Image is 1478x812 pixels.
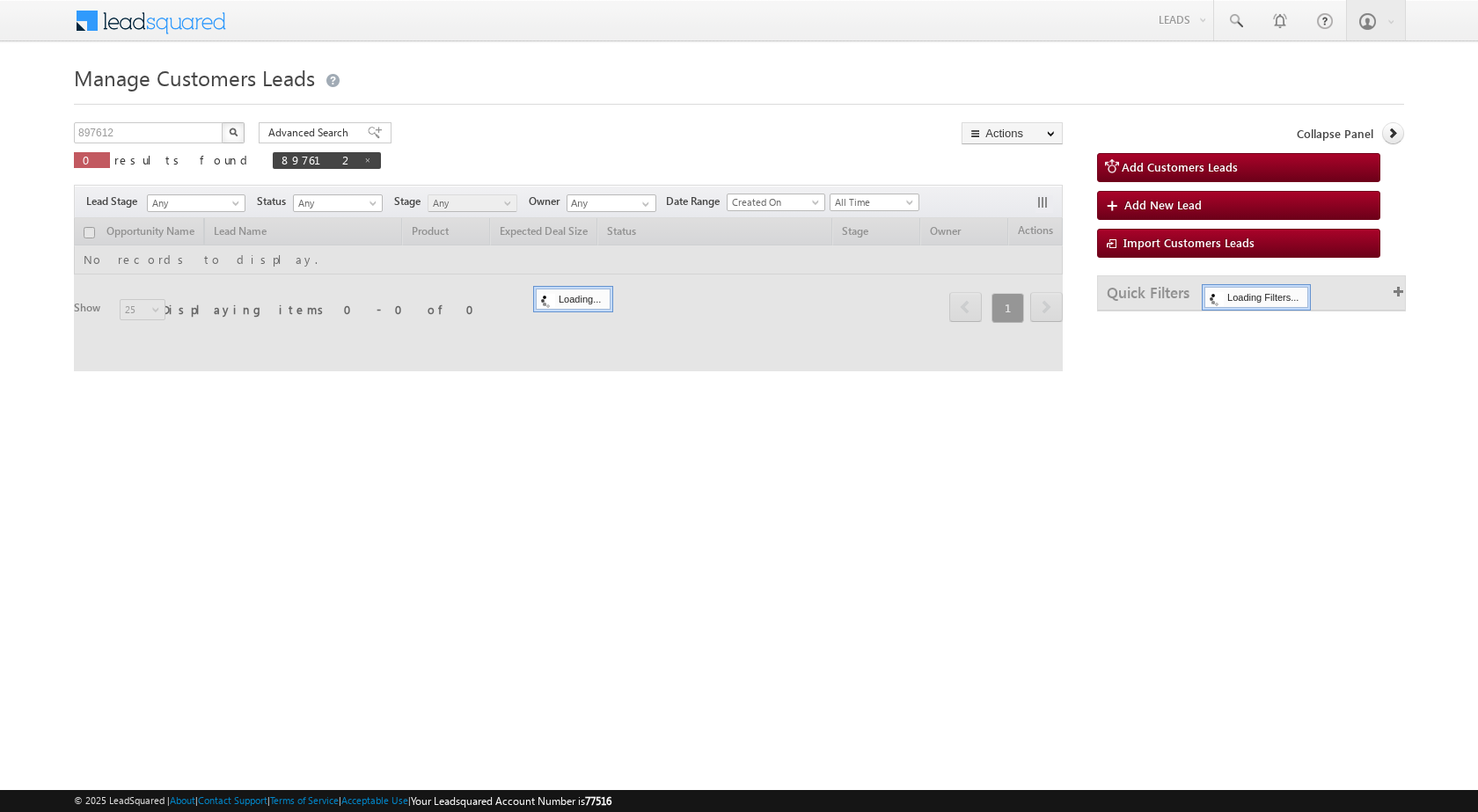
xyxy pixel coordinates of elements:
[293,194,383,212] a: Any
[198,794,267,806] a: Contact Support
[411,794,611,808] span: Your Leadsquared Account Number is
[1124,197,1202,212] span: Add New Lead
[1297,126,1373,142] span: Collapse Panel
[666,194,727,209] span: Date Range
[229,128,238,136] img: Search
[536,289,611,310] div: Loading...
[74,63,315,91] span: Manage Customers Leads
[1122,159,1238,174] span: Add Customers Leads
[394,194,428,209] span: Stage
[529,194,567,209] span: Owner
[428,194,517,212] a: Any
[830,194,914,210] span: All Time
[728,194,819,210] span: Created On
[1123,235,1255,250] span: Import Customers Leads
[341,794,408,806] a: Acceptable Use
[567,194,656,212] input: Type to Search
[585,794,611,808] span: 77516
[147,194,245,212] a: Any
[727,194,825,211] a: Created On
[830,194,919,211] a: All Time
[282,152,355,167] span: 897612
[83,152,101,167] span: 0
[962,122,1063,144] button: Actions
[428,195,512,211] span: Any
[294,195,377,211] span: Any
[148,195,239,211] span: Any
[270,794,339,806] a: Terms of Service
[86,194,144,209] span: Lead Stage
[74,793,611,809] span: © 2025 LeadSquared | | | | |
[114,152,254,167] span: results found
[257,194,293,209] span: Status
[268,125,354,141] span: Advanced Search
[633,195,655,213] a: Show All Items
[1204,287,1308,308] div: Loading Filters...
[170,794,195,806] a: About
